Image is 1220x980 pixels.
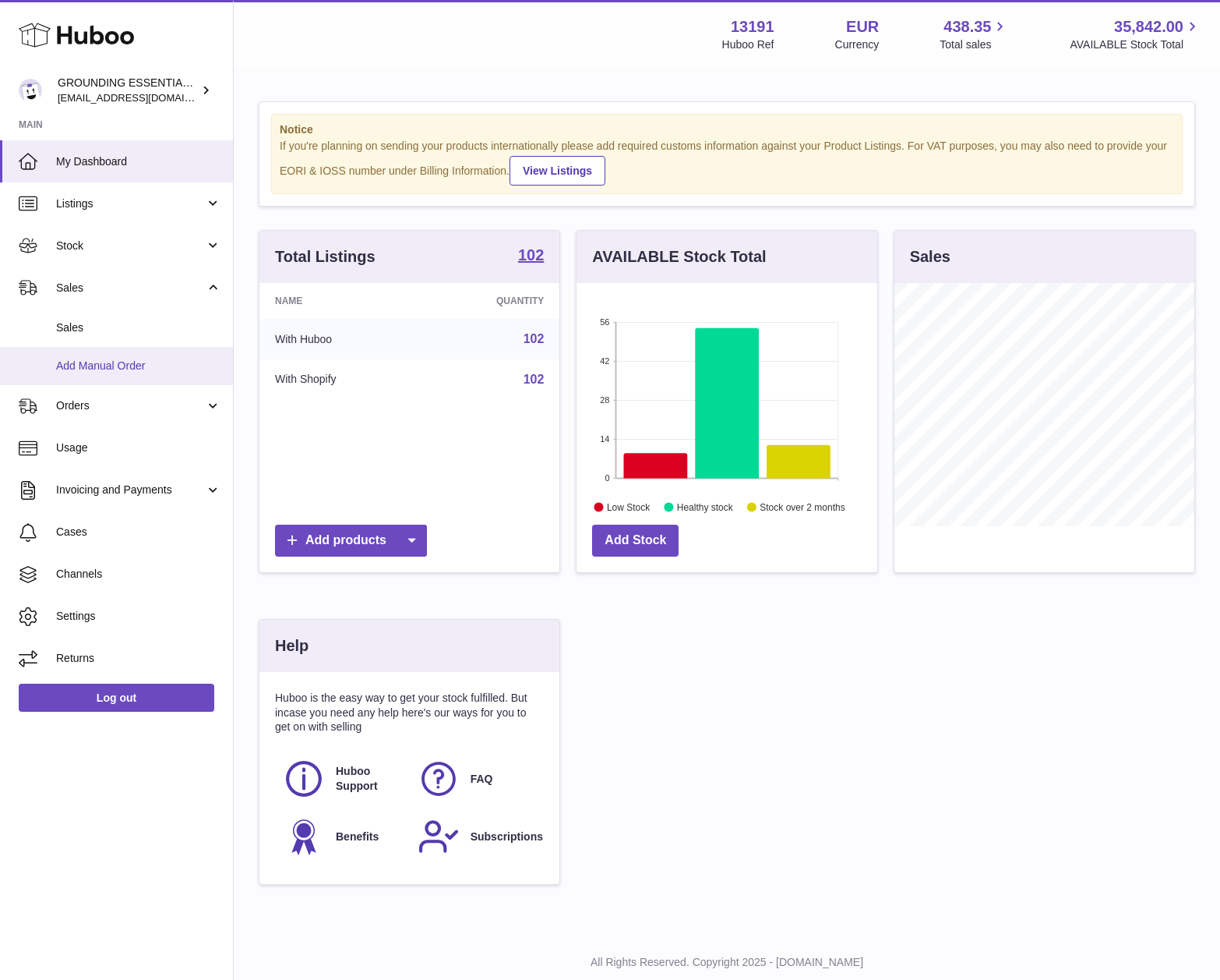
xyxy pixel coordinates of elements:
span: Sales [56,281,205,295]
th: Quantity [421,283,560,319]
a: FAQ [418,758,537,800]
h3: Total Listings [275,246,376,267]
span: Invoicing and Payments [56,483,205,497]
span: FAQ [471,772,493,787]
a: Log out [19,684,214,712]
span: [EMAIL_ADDRESS][DOMAIN_NAME] [58,91,229,104]
span: Huboo Support [336,764,400,794]
span: Returns [56,651,221,666]
span: AVAILABLE Stock Total [1070,37,1201,52]
text: Healthy stock [677,501,734,512]
text: Low Stock [607,501,651,512]
h3: Sales [910,246,950,267]
span: My Dashboard [56,154,221,169]
text: 42 [601,356,610,366]
span: Benefits [336,830,379,844]
span: Sales [56,320,221,335]
span: Stock [56,239,205,253]
td: With Shopify [259,359,421,400]
strong: 102 [518,247,544,263]
text: 28 [601,395,610,405]
span: Channels [56,567,221,582]
div: If you're planning on sending your products internationally please add required customs informati... [280,139,1174,186]
a: Add Stock [592,525,679,557]
p: Huboo is the easy way to get your stock fulfilled. But incase you need any help here's our ways f... [275,691,544,735]
h3: AVAILABLE Stock Total [592,246,766,267]
span: Orders [56,398,205,413]
strong: Notice [280,122,1174,137]
text: Stock over 2 months [760,501,845,512]
span: Subscriptions [471,830,543,844]
td: With Huboo [259,319,421,359]
img: espenwkopperud@gmail.com [19,79,42,102]
a: 102 [524,373,545,386]
span: Listings [56,196,205,211]
a: 102 [524,332,545,345]
span: Usage [56,440,221,455]
strong: EUR [846,16,879,37]
a: Subscriptions [418,815,537,858]
text: 0 [605,473,610,483]
a: View Listings [510,156,605,186]
a: Benefits [283,815,402,858]
a: Add products [275,525,427,557]
div: Currency [835,37,880,52]
span: Cases [56,525,221,540]
h3: Help [275,635,309,656]
text: 56 [601,317,610,327]
p: All Rights Reserved. Copyright 2025 - [DOMAIN_NAME] [246,955,1208,970]
span: 35,842.00 [1114,16,1183,37]
span: Add Manual Order [56,359,221,373]
span: 438.35 [943,16,991,37]
span: Settings [56,609,221,624]
div: Huboo Ref [722,37,774,52]
div: GROUNDING ESSENTIALS INTERNATIONAL SLU [58,76,198,105]
a: Huboo Support [283,758,402,800]
a: 35,842.00 AVAILABLE Stock Total [1070,16,1201,52]
a: 438.35 Total sales [940,16,1009,52]
strong: 13191 [731,16,774,37]
th: Name [259,283,421,319]
span: Total sales [940,37,1009,52]
a: 102 [518,247,544,266]
text: 14 [601,434,610,444]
